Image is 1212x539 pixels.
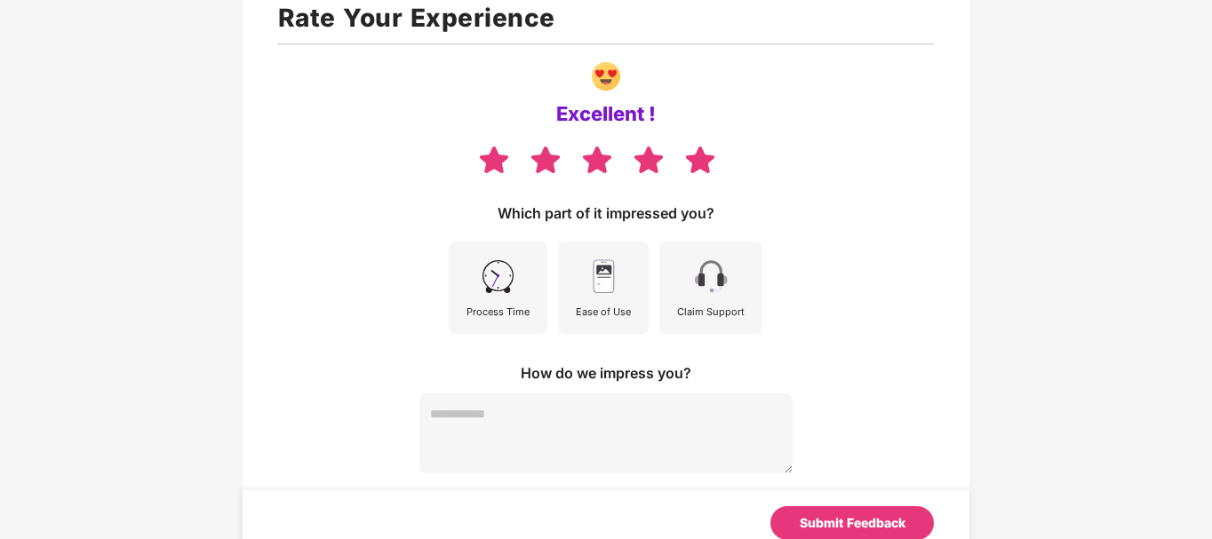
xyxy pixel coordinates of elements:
div: Ease of Use [576,304,631,320]
div: Excellent ! [556,101,656,126]
img: svg+xml;base64,PHN2ZyB4bWxucz0iaHR0cDovL3d3dy53My5vcmcvMjAwMC9zdmciIHdpZHRoPSI0NSIgaGVpZ2h0PSI0NS... [584,257,624,297]
div: Submit Feedback [800,513,905,533]
img: svg+xml;base64,PHN2ZyBpZD0iR3JvdXBfNDI1NDUiIGRhdGEtbmFtZT0iR3JvdXAgNDI1NDUiIHhtbG5zPSJodHRwOi8vd3... [592,62,620,91]
div: Which part of it impressed you? [498,203,714,223]
img: svg+xml;base64,PHN2ZyB4bWxucz0iaHR0cDovL3d3dy53My5vcmcvMjAwMC9zdmciIHdpZHRoPSI0NSIgaGVpZ2h0PSI0NS... [478,257,518,297]
div: Process Time [466,304,530,320]
img: svg+xml;base64,PHN2ZyB4bWxucz0iaHR0cDovL3d3dy53My5vcmcvMjAwMC9zdmciIHdpZHRoPSIzOCIgaGVpZ2h0PSIzNS... [632,144,666,175]
div: Claim Support [677,304,745,320]
img: svg+xml;base64,PHN2ZyB4bWxucz0iaHR0cDovL3d3dy53My5vcmcvMjAwMC9zdmciIHdpZHRoPSIzOCIgaGVpZ2h0PSIzNS... [683,144,717,175]
img: svg+xml;base64,PHN2ZyB4bWxucz0iaHR0cDovL3d3dy53My5vcmcvMjAwMC9zdmciIHdpZHRoPSIzOCIgaGVpZ2h0PSIzNS... [529,144,562,175]
img: svg+xml;base64,PHN2ZyB4bWxucz0iaHR0cDovL3d3dy53My5vcmcvMjAwMC9zdmciIHdpZHRoPSI0NSIgaGVpZ2h0PSI0NS... [691,257,731,297]
img: svg+xml;base64,PHN2ZyB4bWxucz0iaHR0cDovL3d3dy53My5vcmcvMjAwMC9zdmciIHdpZHRoPSIzOCIgaGVpZ2h0PSIzNS... [477,144,511,175]
img: svg+xml;base64,PHN2ZyB4bWxucz0iaHR0cDovL3d3dy53My5vcmcvMjAwMC9zdmciIHdpZHRoPSIzOCIgaGVpZ2h0PSIzNS... [580,144,614,175]
div: How do we impress you? [521,363,691,383]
